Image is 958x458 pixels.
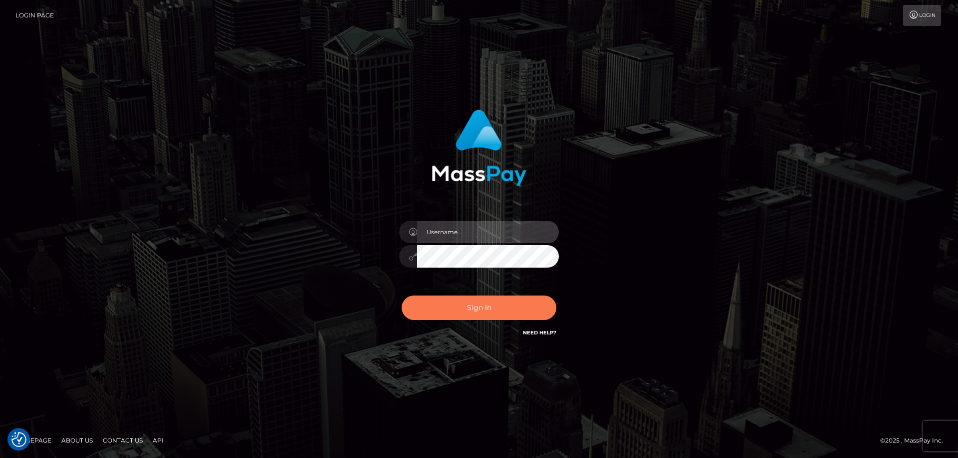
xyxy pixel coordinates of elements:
a: Login Page [15,5,54,26]
a: Homepage [11,433,55,448]
a: API [149,433,168,448]
img: Revisit consent button [11,432,26,447]
a: Contact Us [99,433,147,448]
input: Username... [417,221,559,243]
a: Login [903,5,941,26]
button: Sign in [402,296,556,320]
img: MassPay Login [432,110,526,186]
a: Need Help? [523,329,556,336]
button: Consent Preferences [11,432,26,447]
a: About Us [57,433,97,448]
div: © 2025 , MassPay Inc. [880,435,951,446]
